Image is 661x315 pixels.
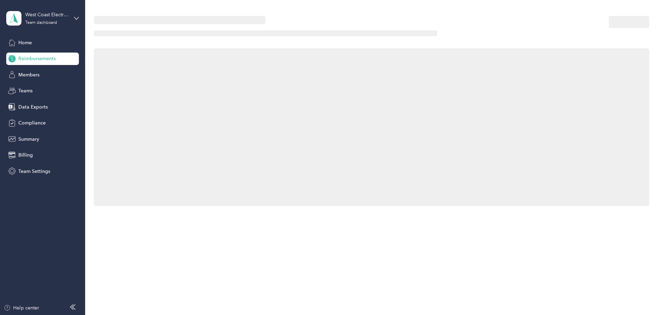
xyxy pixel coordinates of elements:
[18,168,50,175] span: Team Settings
[18,119,46,127] span: Compliance
[25,21,57,25] div: Team dashboard
[18,39,32,46] span: Home
[18,151,33,159] span: Billing
[25,11,69,18] div: West Coast Electric and Power
[18,71,39,78] span: Members
[18,103,48,111] span: Data Exports
[18,55,56,62] span: Reimbursements
[18,87,33,94] span: Teams
[18,136,39,143] span: Summary
[4,304,39,312] button: Help center
[622,276,661,315] iframe: Everlance-gr Chat Button Frame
